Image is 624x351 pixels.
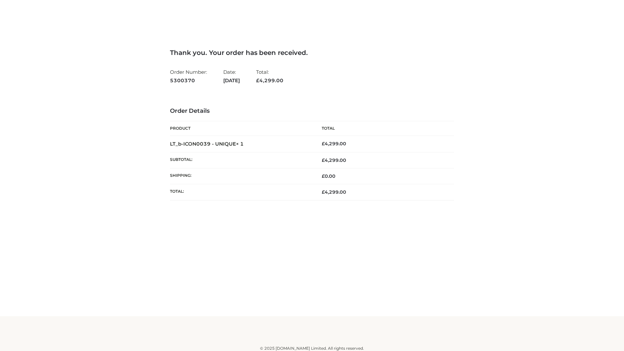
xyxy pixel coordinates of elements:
bdi: 0.00 [322,173,335,179]
th: Total [312,121,454,136]
strong: × 1 [236,141,244,147]
th: Total: [170,184,312,200]
span: £ [256,77,259,84]
strong: LT_b-ICON0039 - UNIQUE [170,141,244,147]
strong: [DATE] [223,76,240,85]
span: 4,299.00 [256,77,283,84]
h3: Order Details [170,108,454,115]
li: Order Number: [170,66,207,86]
bdi: 4,299.00 [322,141,346,147]
h3: Thank you. Your order has been received. [170,49,454,57]
th: Shipping: [170,168,312,184]
li: Total: [256,66,283,86]
span: £ [322,189,325,195]
th: Product [170,121,312,136]
span: 4,299.00 [322,157,346,163]
span: £ [322,141,325,147]
strong: 5300370 [170,76,207,85]
span: 4,299.00 [322,189,346,195]
li: Date: [223,66,240,86]
th: Subtotal: [170,152,312,168]
span: £ [322,157,325,163]
span: £ [322,173,325,179]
